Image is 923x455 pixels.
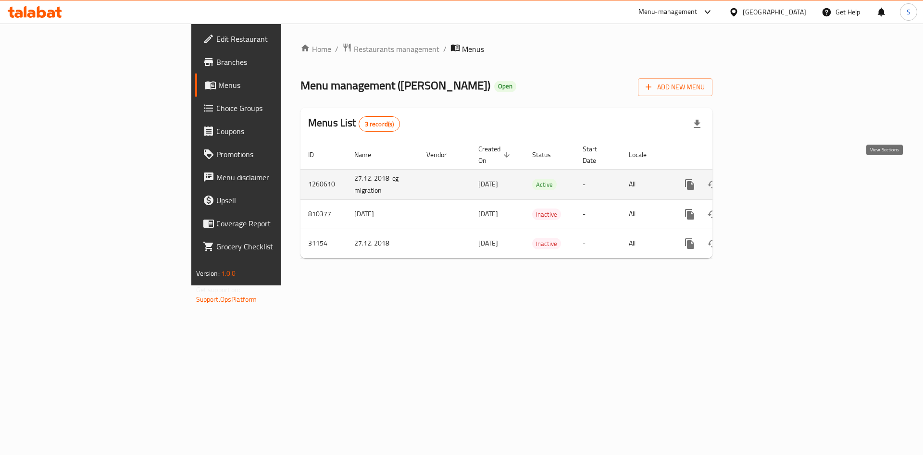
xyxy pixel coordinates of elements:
a: Restaurants management [342,43,439,55]
td: All [621,199,671,229]
span: Inactive [532,209,561,220]
td: [DATE] [347,199,419,229]
td: All [621,229,671,258]
td: - [575,199,621,229]
button: Change Status [701,232,724,255]
span: Grocery Checklist [216,241,338,252]
button: more [678,173,701,196]
span: 3 record(s) [359,120,400,129]
button: Change Status [701,173,724,196]
span: Locale [629,149,659,160]
button: more [678,203,701,226]
div: [GEOGRAPHIC_DATA] [743,7,806,17]
a: Branches [195,50,346,74]
a: Upsell [195,189,346,212]
span: Promotions [216,148,338,160]
li: / [443,43,447,55]
td: 27.12. 2018 [347,229,419,258]
a: Support.OpsPlatform [196,293,257,306]
div: Menu-management [638,6,698,18]
div: Total records count [359,116,400,132]
th: Actions [671,140,778,170]
td: - [575,229,621,258]
span: [DATE] [478,237,498,249]
button: more [678,232,701,255]
span: 1.0.0 [221,267,236,280]
span: Menus [218,79,338,91]
button: Change Status [701,203,724,226]
button: Add New Menu [638,78,712,96]
span: Upsell [216,195,338,206]
span: Name [354,149,384,160]
a: Edit Restaurant [195,27,346,50]
h2: Menus List [308,116,400,132]
span: Get support on: [196,283,240,296]
span: Menu disclaimer [216,172,338,183]
span: Coverage Report [216,218,338,229]
div: Export file [686,112,709,135]
table: enhanced table [300,140,778,258]
a: Coverage Report [195,212,346,235]
span: Choice Groups [216,102,338,114]
a: Coupons [195,120,346,143]
span: Version: [196,267,220,280]
a: Menu disclaimer [195,166,346,189]
span: Created On [478,143,513,166]
span: S [907,7,911,17]
span: Active [532,179,557,190]
span: [DATE] [478,178,498,190]
nav: breadcrumb [300,43,712,55]
td: - [575,169,621,199]
a: Grocery Checklist [195,235,346,258]
span: Menu management ( [PERSON_NAME] ) [300,74,490,96]
a: Choice Groups [195,97,346,120]
div: Open [494,81,516,92]
span: Status [532,149,563,160]
span: ID [308,149,326,160]
a: Menus [195,74,346,97]
span: Branches [216,56,338,68]
span: Menus [462,43,484,55]
span: Add New Menu [646,81,705,93]
span: Open [494,82,516,90]
a: Promotions [195,143,346,166]
td: 27.12. 2018-cg migration [347,169,419,199]
span: Inactive [532,238,561,249]
span: Restaurants management [354,43,439,55]
span: Coupons [216,125,338,137]
span: Start Date [583,143,610,166]
span: [DATE] [478,208,498,220]
td: All [621,169,671,199]
span: Edit Restaurant [216,33,338,45]
span: Vendor [426,149,459,160]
